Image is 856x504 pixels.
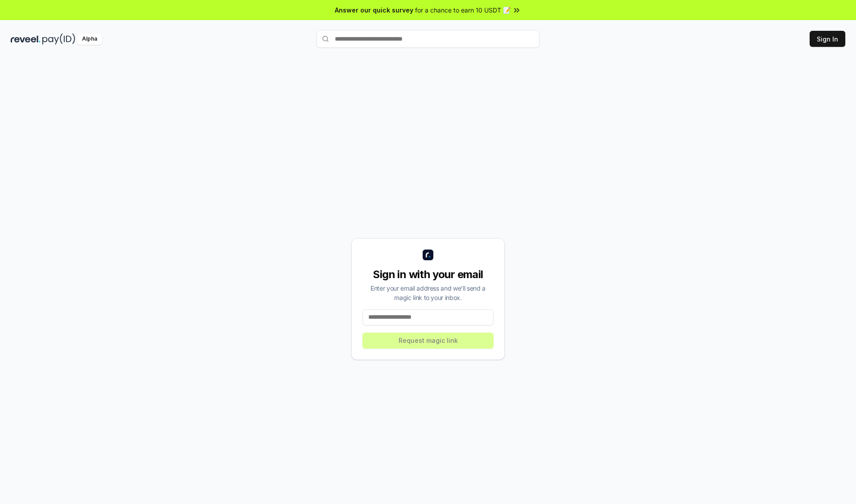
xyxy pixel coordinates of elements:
div: Enter your email address and we’ll send a magic link to your inbox. [362,283,494,302]
span: for a chance to earn 10 USDT 📝 [415,5,510,15]
div: Sign in with your email [362,267,494,282]
img: pay_id [42,33,75,45]
div: Alpha [77,33,102,45]
button: Sign In [810,31,845,47]
img: logo_small [423,250,433,260]
span: Answer our quick survey [335,5,413,15]
img: reveel_dark [11,33,41,45]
